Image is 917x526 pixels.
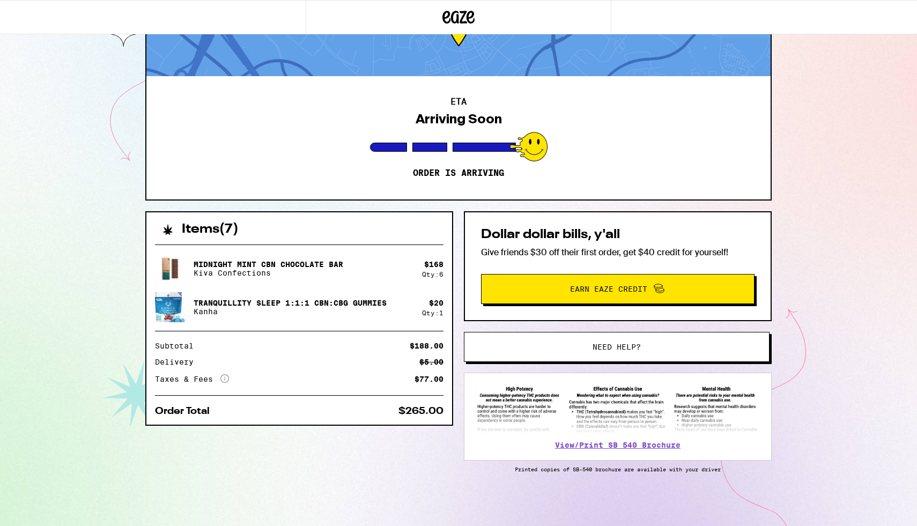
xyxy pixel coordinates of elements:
div: $5.00 [419,358,443,366]
p: Printed copies of SB-540 brochure are available with your driver [464,466,772,472]
h2: Dollar dollar bills, y'all [481,228,755,241]
div: $77.00 [415,375,443,383]
a: View/Print SB 540 Brochure [555,441,681,449]
p: Give friends $30 off their first order, get $40 credit for yourself! [481,247,755,258]
button: Earn Eaze Credit [481,274,755,304]
p: Kanha [194,307,387,316]
div: Delivery [155,358,201,366]
button: Need help? [464,332,770,362]
p: Kiva Confections [194,269,343,277]
div: $ 168 [424,260,443,269]
div: Order Total [155,406,217,416]
h2: Items ( 7 ) [182,223,239,236]
img: Kanha - Tranquillity Sleep 1:1:1 CBN:CBG Gummies [155,291,185,323]
div: $265.00 [398,406,443,416]
div: Qty: 6 [422,271,443,278]
div: Taxes & Fees [155,374,229,384]
img: SB 540 Brochure preview [475,384,760,434]
span: Need help? [593,343,641,351]
div: Qty: 1 [422,309,443,316]
p: Midnight Mint CBN Chocolate Bar [194,260,343,269]
div: $ 20 [429,299,443,307]
div: Subtotal [155,342,201,350]
div: Arriving Soon [416,112,502,127]
div: $188.00 [410,342,443,350]
img: Kiva Confections - Midnight Mint CBN Chocolate Bar [155,254,185,284]
span: Earn Eaze Credit [570,285,647,293]
h2: ETA [450,98,467,106]
p: Tranquillity Sleep 1:1:1 CBN:CBG Gummies [194,299,387,307]
p: Order is arriving [413,168,504,179]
